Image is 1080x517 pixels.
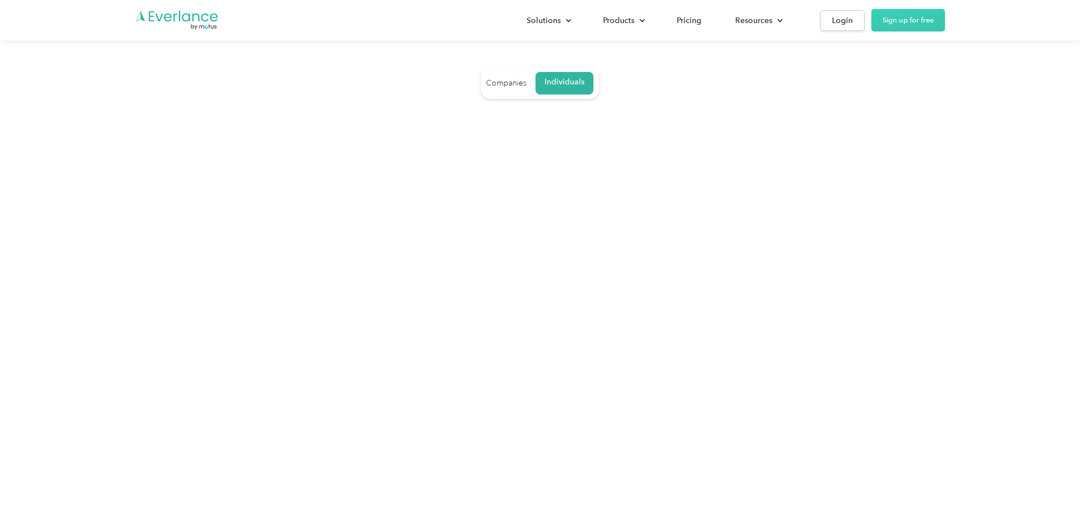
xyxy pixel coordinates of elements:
a: Login [820,10,865,31]
div: Resources [735,14,772,28]
a: Go to homepage [135,10,219,31]
div: Products [603,14,634,28]
div: Companies [486,78,526,88]
div: Pricing [677,14,701,28]
a: Pricing [665,11,713,30]
a: Sign up for free [871,9,945,32]
div: Solutions [526,14,561,28]
div: Individuals [544,77,584,87]
div: Login [832,14,853,28]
